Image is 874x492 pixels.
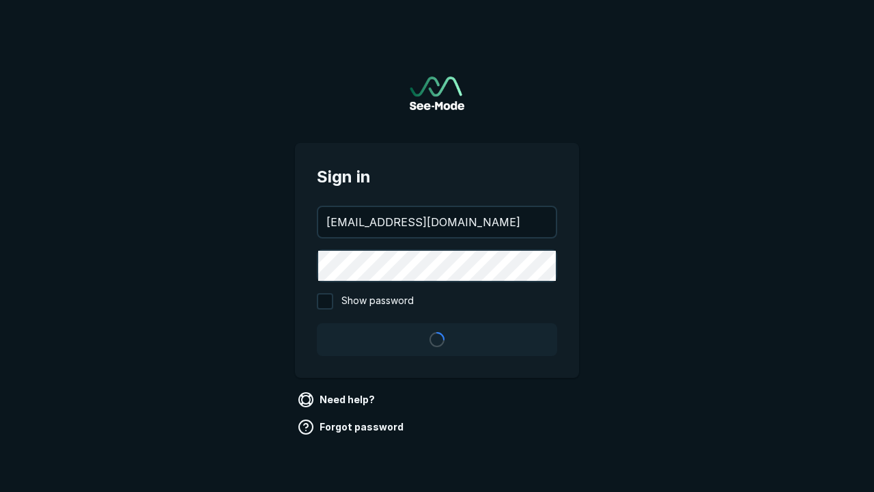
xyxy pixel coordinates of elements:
a: Go to sign in [410,77,464,110]
input: your@email.com [318,207,556,237]
span: Show password [341,293,414,310]
a: Forgot password [295,416,409,438]
span: Sign in [317,165,557,189]
img: See-Mode Logo [410,77,464,110]
a: Need help? [295,389,380,411]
